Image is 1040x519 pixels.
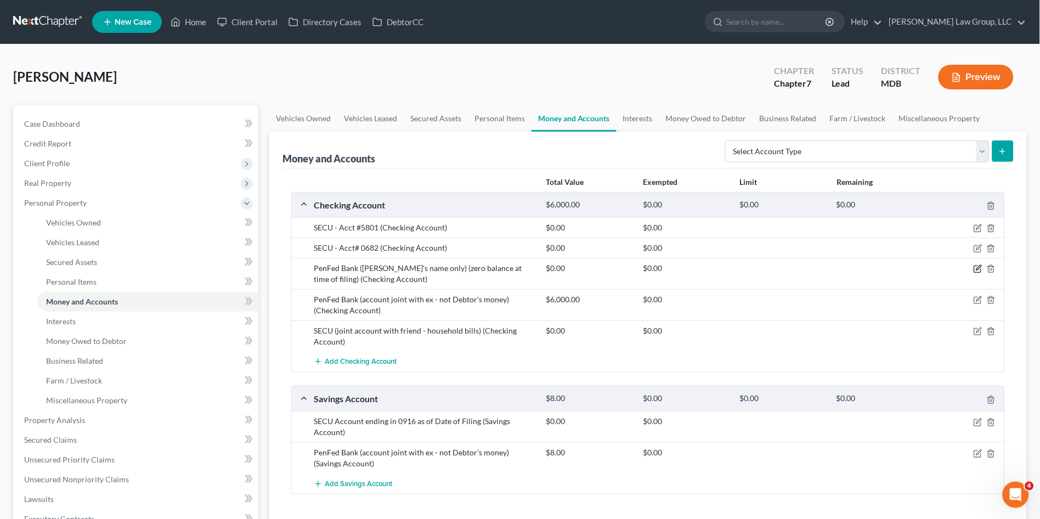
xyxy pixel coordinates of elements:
div: $0.00 [637,242,734,253]
span: Credit Report [24,139,71,148]
span: Secured Claims [24,435,77,444]
div: SECU (joint account with friend - household bills) (Checking Account) [308,325,541,347]
a: Vehicles Owned [37,213,258,233]
a: DebtorCC [367,12,429,32]
span: [PERSON_NAME] [13,69,117,84]
div: $0.00 [541,416,638,427]
span: 4 [1025,482,1034,490]
a: Secured Claims [15,430,258,450]
span: Lawsuits [24,494,54,504]
input: Search by name... [727,12,827,32]
div: $0.00 [831,200,928,210]
a: Vehicles Leased [37,233,258,252]
div: Checking Account [308,199,541,211]
div: $0.00 [541,222,638,233]
span: 7 [806,78,811,88]
strong: Limit [740,177,758,187]
a: Business Related [37,351,258,371]
div: $0.00 [541,242,638,253]
div: $0.00 [637,325,734,336]
a: Property Analysis [15,410,258,430]
div: $0.00 [637,447,734,458]
span: Money and Accounts [46,297,118,306]
div: $6,000.00 [541,294,638,305]
span: Money Owed to Debtor [46,336,127,346]
a: Unsecured Priority Claims [15,450,258,470]
div: SECU Account ending in 0916 as of Date of Filing (Savings Account) [308,416,541,438]
a: Case Dashboard [15,114,258,134]
strong: Remaining [837,177,873,187]
div: $8.00 [541,393,638,404]
strong: Total Value [546,177,584,187]
button: Add Savings Account [314,473,392,494]
a: Home [165,12,212,32]
span: Personal Items [46,277,97,286]
a: Farm / Livestock [37,371,258,391]
a: Personal Items [37,272,258,292]
div: $0.00 [734,200,832,210]
div: Chapter [774,77,814,90]
span: Client Profile [24,159,70,168]
div: $6,000.00 [541,200,638,210]
div: $0.00 [734,393,832,404]
a: Business Related [753,105,823,132]
a: Secured Assets [404,105,468,132]
div: MDB [881,77,921,90]
a: Vehicles Owned [269,105,337,132]
div: $0.00 [637,263,734,274]
span: Farm / Livestock [46,376,102,385]
button: Preview [939,65,1014,89]
a: Help [846,12,883,32]
div: SECU - Acct# 0682 (Checking Account) [308,242,541,253]
div: $0.00 [637,222,734,233]
span: Unsecured Nonpriority Claims [24,475,129,484]
div: $0.00 [637,200,734,210]
div: Savings Account [308,393,541,404]
div: SECU - Acct #5801 (Checking Account) [308,222,541,233]
a: Miscellaneous Property [892,105,987,132]
span: Miscellaneous Property [46,396,127,405]
div: District [881,65,921,77]
span: Vehicles Owned [46,218,101,227]
a: Interests [37,312,258,331]
a: Lawsuits [15,489,258,509]
a: Credit Report [15,134,258,154]
div: $0.00 [541,263,638,274]
div: $0.00 [541,325,638,336]
a: Personal Items [468,105,532,132]
div: $0.00 [637,294,734,305]
button: Add Checking Account [314,352,397,372]
span: Case Dashboard [24,119,80,128]
span: Unsecured Priority Claims [24,455,115,464]
span: Secured Assets [46,257,97,267]
div: PenFed Bank ([PERSON_NAME]'s name only) (zero balance at time of filing) (Checking Account) [308,263,541,285]
div: PenFed Bank (account joint with ex - not Debtor's money) (Savings Account) [308,447,541,469]
div: Money and Accounts [282,152,375,165]
div: Chapter [774,65,814,77]
div: $0.00 [831,393,928,404]
span: Vehicles Leased [46,238,99,247]
div: Lead [832,77,864,90]
a: Vehicles Leased [337,105,404,132]
span: Add Checking Account [325,358,397,366]
span: Interests [46,317,76,326]
a: Money and Accounts [532,105,617,132]
span: Personal Property [24,198,87,207]
a: Directory Cases [283,12,367,32]
div: $0.00 [637,416,734,427]
strong: Exempted [643,177,677,187]
a: Secured Assets [37,252,258,272]
span: New Case [115,18,151,26]
div: PenFed Bank (account joint with ex - not Debtor's money) (Checking Account) [308,294,541,316]
a: Miscellaneous Property [37,391,258,410]
a: Money Owed to Debtor [37,331,258,351]
span: Business Related [46,356,103,365]
a: Farm / Livestock [823,105,892,132]
a: [PERSON_NAME] Law Group, LLC [884,12,1026,32]
div: $8.00 [541,447,638,458]
a: Money Owed to Debtor [659,105,753,132]
span: Add Savings Account [325,479,392,488]
a: Money and Accounts [37,292,258,312]
a: Unsecured Nonpriority Claims [15,470,258,489]
div: Status [832,65,864,77]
